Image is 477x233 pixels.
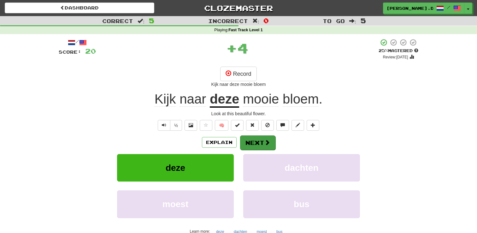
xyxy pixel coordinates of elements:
[59,111,418,117] div: Look at this beautiful flower.
[59,81,418,87] div: Kijk naar deze mooie bloem
[379,48,418,54] div: Mastered
[237,40,248,56] span: 4
[138,18,144,24] span: :
[170,120,182,131] button: ½
[59,39,96,46] div: /
[158,120,170,131] button: Play sentence audio (ctl+space)
[252,18,259,24] span: :
[276,120,289,131] button: Discuss sentence (alt+u)
[155,92,176,107] span: Kijk
[294,199,309,209] span: bus
[361,17,366,24] span: 5
[117,154,234,182] button: deze
[156,120,182,131] div: Text-to-speech controls
[226,39,237,57] span: +
[215,120,228,131] button: 🧠
[164,3,313,14] a: Clozemaster
[246,120,259,131] button: Reset to 0% Mastered (alt+r)
[200,120,212,131] button: Favorite sentence (alt+f)
[383,55,408,59] small: Review: [DATE]
[379,48,388,53] span: 25 %
[228,28,263,32] strong: Fast Track Level 1
[283,92,319,107] span: bloem
[210,92,239,108] u: deze
[166,163,185,173] span: deze
[349,18,356,24] span: :
[149,17,154,24] span: 5
[5,3,154,13] a: Dashboard
[231,120,244,131] button: Set this sentence to 100% Mastered (alt+m)
[208,18,248,24] span: Incorrect
[291,120,304,131] button: Edit sentence (alt+d)
[102,18,133,24] span: Correct
[323,18,345,24] span: To go
[243,190,360,218] button: bus
[180,92,206,107] span: naar
[386,5,433,11] span: [PERSON_NAME].demeneses
[85,47,96,55] span: 20
[447,5,450,9] span: /
[240,135,275,150] button: Next
[243,92,279,107] span: mooie
[285,163,318,173] span: dachten
[239,92,322,107] span: .
[117,190,234,218] button: moest
[261,120,274,131] button: Ignore sentence (alt+i)
[185,120,197,131] button: Show image (alt+x)
[59,49,81,55] span: Score:
[307,120,319,131] button: Add to collection (alt+a)
[263,17,269,24] span: 0
[220,67,256,81] button: Record
[243,154,360,182] button: dachten
[202,137,237,148] button: Explain
[383,3,464,14] a: [PERSON_NAME].demeneses /
[162,199,188,209] span: moest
